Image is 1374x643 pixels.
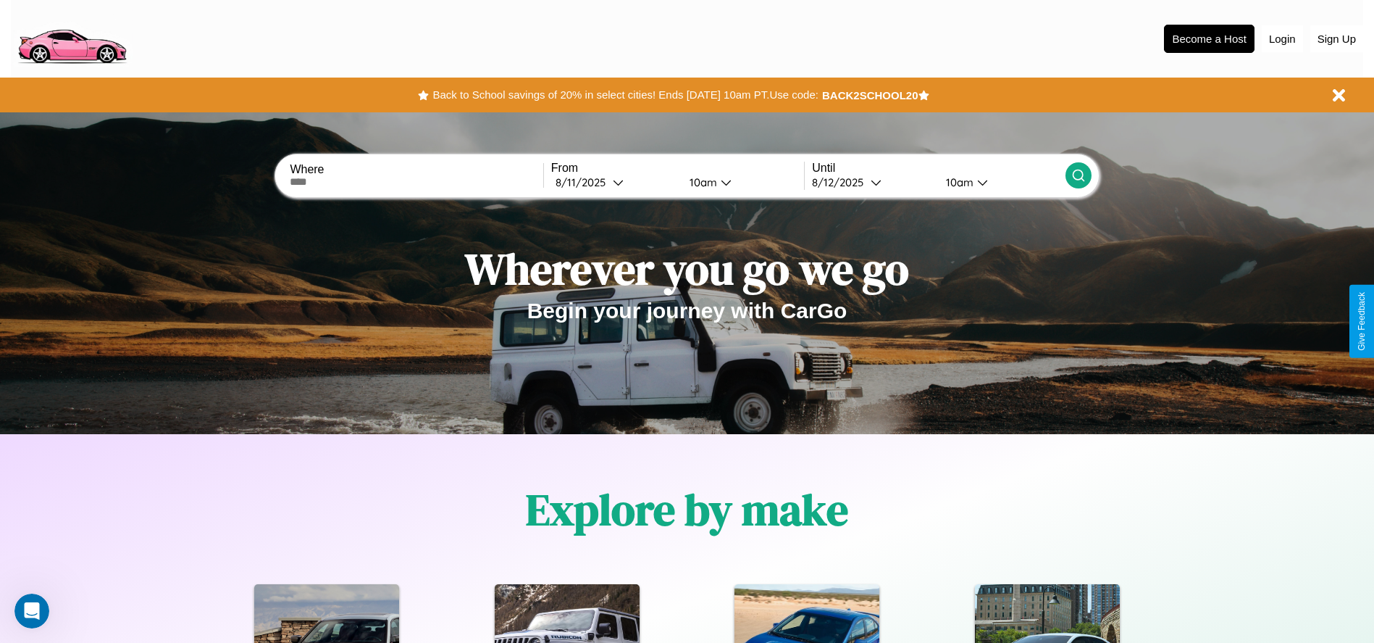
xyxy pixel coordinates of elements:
[1310,25,1363,52] button: Sign Up
[11,7,133,67] img: logo
[290,163,543,176] label: Where
[1262,25,1303,52] button: Login
[1164,25,1254,53] button: Become a Host
[939,175,977,189] div: 10am
[678,175,805,190] button: 10am
[551,175,678,190] button: 8/11/2025
[429,85,821,105] button: Back to School savings of 20% in select cities! Ends [DATE] 10am PT.Use code:
[14,594,49,629] iframe: Intercom live chat
[682,175,721,189] div: 10am
[556,175,613,189] div: 8 / 11 / 2025
[1357,292,1367,351] div: Give Feedback
[934,175,1065,190] button: 10am
[812,162,1065,175] label: Until
[812,175,871,189] div: 8 / 12 / 2025
[822,89,918,101] b: BACK2SCHOOL20
[526,480,848,539] h1: Explore by make
[551,162,804,175] label: From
